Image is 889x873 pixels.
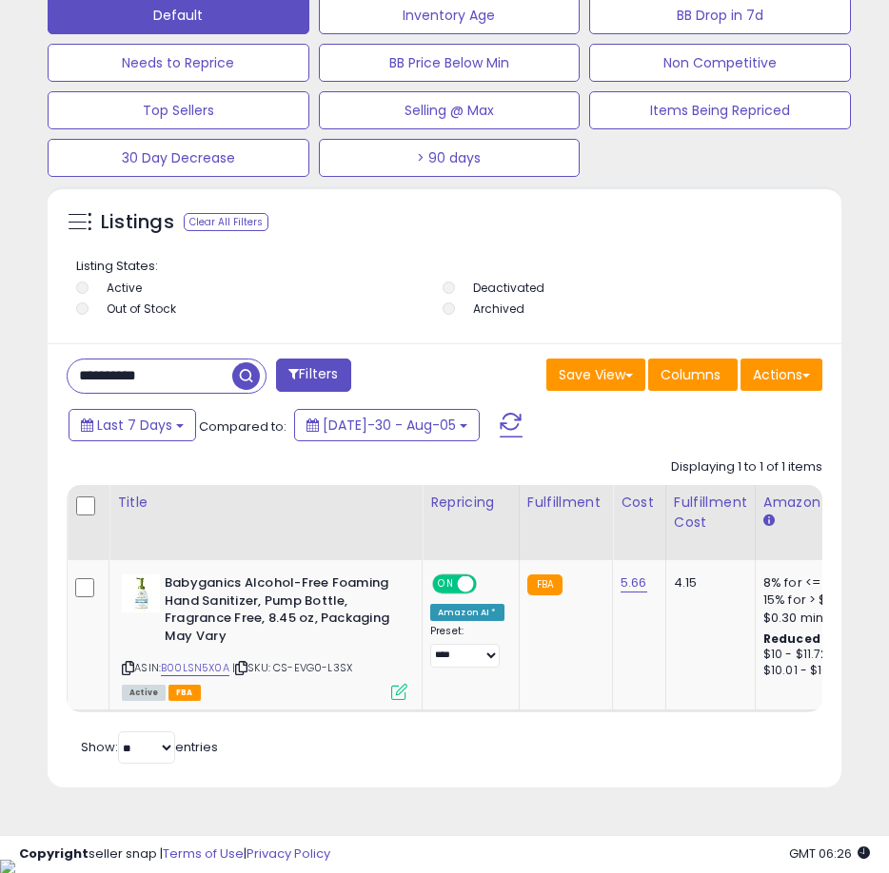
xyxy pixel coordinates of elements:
[741,359,822,391] button: Actions
[661,365,721,384] span: Columns
[589,44,851,82] button: Non Competitive
[69,409,196,441] button: Last 7 Days
[473,280,544,296] label: Deactivated
[101,209,174,236] h5: Listings
[117,493,414,513] div: Title
[434,576,458,592] span: ON
[527,493,604,513] div: Fulfillment
[527,574,563,595] small: FBA
[763,630,888,647] b: Reduced Prof. Rng.
[165,574,396,650] b: Babyganics Alcohol-Free Foaming Hand Sanitizer, Pump Bottle, Fragrance Free, 8.45 oz, Packaging M...
[122,574,160,612] img: 31h4qPT8uGL._SL40_.jpg
[589,91,851,129] button: Items Being Repriced
[319,139,581,177] button: > 90 days
[323,416,456,435] span: [DATE]-30 - Aug-05
[199,417,286,436] span: Compared to:
[763,513,775,530] small: Amazon Fees.
[168,685,201,701] span: FBA
[48,44,309,82] button: Needs to Reprice
[161,660,229,676] a: B00LSN5X0A
[184,213,268,231] div: Clear All Filters
[107,280,142,296] label: Active
[621,493,658,513] div: Cost
[621,573,647,592] a: 5.66
[81,738,218,756] span: Show: entries
[430,604,504,621] div: Amazon AI *
[430,625,504,668] div: Preset:
[107,301,176,317] label: Out of Stock
[674,493,747,533] div: Fulfillment Cost
[122,574,407,698] div: ASIN:
[789,844,870,863] span: 2025-08-13 06:26 GMT
[430,493,511,513] div: Repricing
[232,660,352,675] span: | SKU: CS-EVG0-L3SX
[122,685,166,701] span: All listings currently available for purchase on Amazon
[76,258,818,276] p: Listing States:
[674,574,741,592] div: 4.15
[474,576,504,592] span: OFF
[247,844,330,863] a: Privacy Policy
[97,416,172,435] span: Last 7 Days
[19,845,330,863] div: seller snap | |
[319,91,581,129] button: Selling @ Max
[19,844,89,863] strong: Copyright
[276,359,350,392] button: Filters
[319,44,581,82] button: BB Price Below Min
[671,458,822,476] div: Displaying 1 to 1 of 1 items
[546,359,645,391] button: Save View
[473,301,524,317] label: Archived
[48,139,309,177] button: 30 Day Decrease
[163,844,244,863] a: Terms of Use
[648,359,738,391] button: Columns
[294,409,480,441] button: [DATE]-30 - Aug-05
[48,91,309,129] button: Top Sellers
